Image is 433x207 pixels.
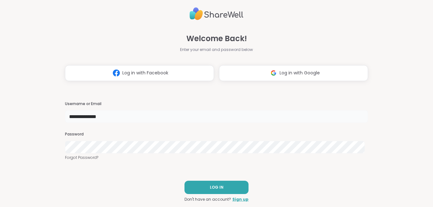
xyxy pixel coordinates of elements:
span: Enter your email and password below [180,47,253,53]
button: Log in with Google [219,65,368,81]
a: Forgot Password? [65,155,368,160]
span: Log in with Google [280,70,320,76]
span: Welcome Back! [186,33,247,44]
span: LOG IN [210,185,223,190]
img: ShareWell Logomark [268,67,280,79]
a: Sign up [232,197,249,202]
span: Log in with Facebook [122,70,168,76]
h3: Password [65,132,368,137]
img: ShareWell Logomark [110,67,122,79]
img: ShareWell Logo [190,5,243,23]
button: Log in with Facebook [65,65,214,81]
h3: Username or Email [65,101,368,107]
button: LOG IN [184,181,249,194]
span: Don't have an account? [184,197,231,202]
